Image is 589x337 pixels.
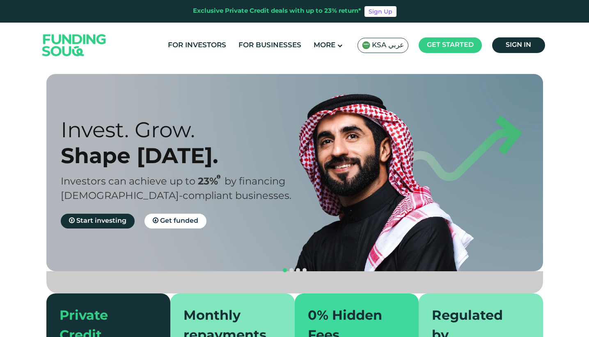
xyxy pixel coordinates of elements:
button: navigation [301,267,308,274]
i: 23% IRR (expected) ~ 15% Net yield (expected) [217,175,220,179]
a: Get funded [144,214,206,229]
span: 23% [198,177,225,187]
a: Sign Up [364,6,396,17]
span: More [314,42,335,49]
button: navigation [282,267,288,274]
a: Sign in [492,37,545,53]
img: Logo [34,25,115,66]
span: Get funded [160,218,198,224]
span: Start investing [76,218,126,224]
div: Shape [DATE]. [61,143,309,168]
img: SA Flag [362,41,370,49]
span: KSA عربي [372,41,404,50]
button: navigation [288,267,295,274]
div: Invest. Grow. [61,117,309,143]
span: Sign in [506,42,531,48]
a: For Investors [166,39,228,52]
a: Start investing [61,214,135,229]
span: Investors can achieve up to [61,177,195,187]
span: Get started [427,42,474,48]
div: Exclusive Private Credit deals with up to 23% return* [193,7,361,16]
a: For Businesses [236,39,303,52]
button: navigation [295,267,301,274]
